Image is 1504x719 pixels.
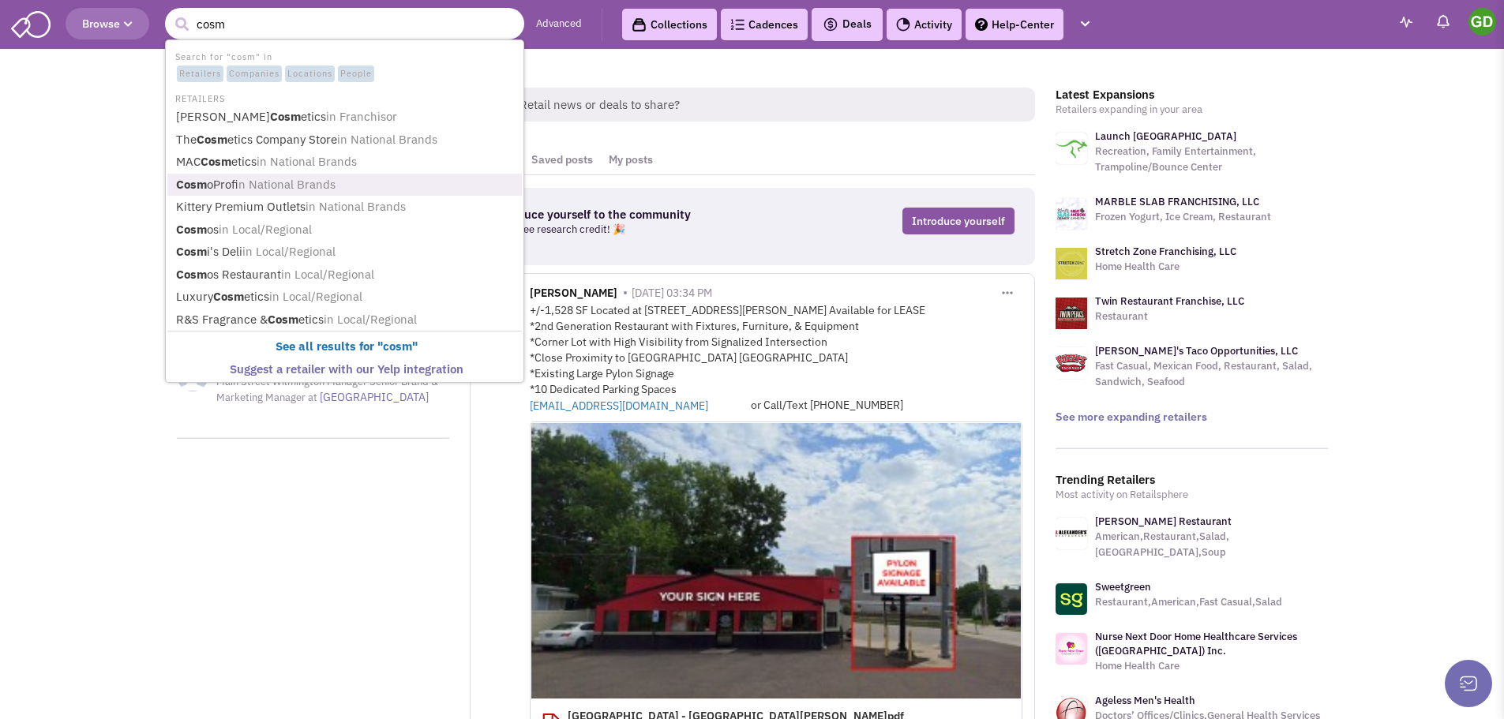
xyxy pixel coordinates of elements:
a: Sweetgreen [1095,580,1151,594]
li: RETAILERS [167,89,522,106]
span: in Franchisor [326,109,397,124]
b: See all results for " " [276,339,418,354]
img: logo [1056,198,1087,230]
p: Retailers expanding in your area [1056,102,1328,118]
b: Cosm [176,267,207,282]
img: icon-collection-lavender-black.svg [632,17,647,32]
a: Cosmi's Deliin Local/Regional [171,242,521,263]
a: [GEOGRAPHIC_DATA] [320,390,429,404]
a: LuxuryCosmeticsin Local/Regional [171,286,521,308]
span: Locations [285,66,335,83]
a: Cadences [721,9,808,40]
img: help.png [975,18,988,31]
a: Suggest a retailer with our Yelp integration [171,359,521,380]
span: Deals [823,17,872,31]
p: Restaurant,American,Fast Casual,Salad [1095,594,1282,610]
a: Ageless Men's Health [1095,694,1195,707]
b: Cosm [197,132,227,147]
a: Collections [622,9,717,40]
span: Companies [227,66,282,83]
img: logo [1056,248,1087,279]
input: Search [165,8,524,39]
span: Main Street Wilmington Manager Senior Brand & Marketing Manager at [216,375,438,404]
h3: Trending Retailers [1056,473,1328,487]
a: Advanced [536,17,582,32]
p: Recreation, Family Entertainment, Trampoline/Bounce Center [1095,144,1328,175]
a: Help-Center [966,9,1063,40]
a: Cosmos Restaurantin Local/Regional [171,264,521,286]
a: Cosmosin Local/Regional [171,219,521,241]
a: R&S Fragrance &Cosmeticsin Local/Regional [171,309,521,331]
b: Suggest a retailer with our Yelp integration [230,361,463,376]
button: Browse [66,8,149,39]
a: Launch [GEOGRAPHIC_DATA] [1095,129,1236,143]
b: Cosm [213,289,244,304]
span: in Local/Regional [219,222,312,237]
a: Twin Restaurant Franchise, LLC [1095,294,1244,308]
span: in Local/Regional [269,289,362,304]
span: in National Brands [238,177,336,192]
img: Cadences_logo.png [730,19,744,30]
a: Nurse Next Door Home Healthcare Services ([GEOGRAPHIC_DATA]) Inc. [1095,630,1297,657]
span: in Local/Regional [324,312,417,327]
p: Frozen Yogurt, Ice Cream, Restaurant [1095,209,1271,225]
span: People [338,66,374,83]
span: in National Brands [337,132,437,147]
p: Home Health Care [1095,658,1328,674]
span: in Local/Regional [281,267,374,282]
b: Cosm [176,244,207,259]
b: Cosm [176,222,207,237]
img: icon-deals.svg [823,15,838,34]
a: Activity [887,9,962,40]
b: Cosm [176,177,207,192]
a: [EMAIL_ADDRESS][DOMAIN_NAME] [530,398,751,414]
img: logo [1056,298,1087,329]
span: Browse [82,17,133,31]
a: Stretch Zone Franchising, LLC [1095,245,1236,258]
span: Retailers [177,66,223,83]
img: logo [1056,347,1087,379]
p: American,Restaurant,Salad,[GEOGRAPHIC_DATA],Soup [1095,529,1328,560]
img: www.sweetgreen.com [1056,583,1087,615]
img: Activity.png [896,17,910,32]
img: Grace Daniels [1468,8,1496,36]
a: [PERSON_NAME]'s Taco Opportunities, LLC [1095,344,1298,358]
b: cosm [383,339,412,354]
h3: Introduce yourself to the community [489,208,788,222]
a: Kittery Premium Outletsin National Brands [171,197,521,218]
a: MARBLE SLAB FRANCHISING, LLC [1095,195,1259,208]
span: [PERSON_NAME] [530,286,617,304]
p: Get a free research credit! 🎉 [489,222,788,238]
span: in National Brands [306,199,406,214]
a: See more expanding retailers [1056,410,1207,424]
span: Retail news or deals to share? [507,88,1035,122]
b: Cosm [270,109,301,124]
h3: Latest Expansions [1056,88,1328,102]
a: [PERSON_NAME] Restaurant [1095,515,1232,528]
a: TheCosmetics Company Storein National Brands [171,129,521,151]
button: Deals [818,14,876,35]
a: Saved posts [523,145,601,174]
p: Restaurant [1095,309,1244,324]
b: Cosm [201,154,231,169]
a: [PERSON_NAME]Cosmeticsin Franchisor [171,107,521,128]
a: MACCosmeticsin National Brands [171,152,521,173]
a: Introduce yourself [902,208,1015,234]
p: Fast Casual, Mexican Food, Restaurant, Salad, Sandwich, Seafood [1095,358,1328,390]
a: See all results for "cosm" [171,336,521,358]
p: Most activity on Retailsphere [1056,487,1328,503]
a: My posts [601,145,661,174]
img: logo [1056,133,1087,164]
b: Cosm [268,312,298,327]
li: Search for "cosm" in [167,47,522,84]
span: in Local/Regional [242,244,336,259]
a: CosmoProfin National Brands [171,174,521,196]
div: +/-1,528 SF Located at [STREET_ADDRESS][PERSON_NAME] Available for LEASE *2nd Generation Restaura... [530,302,1022,414]
p: Home Health Care [1095,259,1236,275]
span: in National Brands [257,154,357,169]
span: [DATE] 03:34 PM [632,286,712,300]
img: SmartAdmin [11,8,51,38]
